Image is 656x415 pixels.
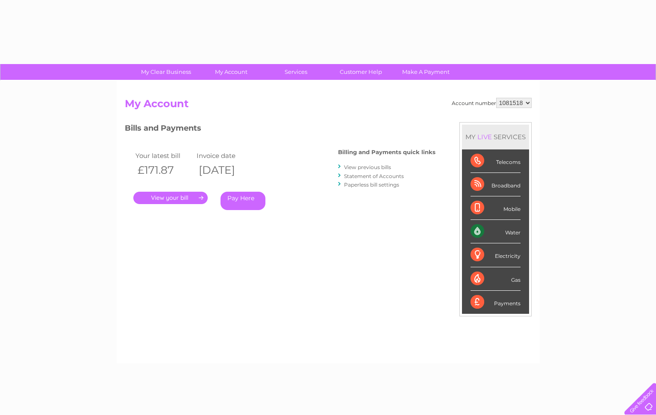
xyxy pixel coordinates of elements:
[344,181,399,188] a: Paperless bill settings
[221,192,265,210] a: Pay Here
[471,243,521,267] div: Electricity
[471,267,521,291] div: Gas
[133,150,195,161] td: Your latest bill
[471,149,521,173] div: Telecoms
[133,161,195,179] th: £171.87
[344,164,391,170] a: View previous bills
[476,133,494,141] div: LIVE
[391,64,461,80] a: Make A Payment
[194,161,256,179] th: [DATE]
[471,291,521,314] div: Payments
[131,64,201,80] a: My Clear Business
[125,122,435,137] h3: Bills and Payments
[326,64,396,80] a: Customer Help
[452,98,532,108] div: Account number
[471,220,521,243] div: Water
[471,196,521,220] div: Mobile
[338,149,435,155] h4: Billing and Payments quick links
[471,173,521,196] div: Broadband
[133,192,208,204] a: .
[261,64,331,80] a: Services
[344,173,404,179] a: Statement of Accounts
[196,64,266,80] a: My Account
[462,125,529,149] div: MY SERVICES
[194,150,256,161] td: Invoice date
[125,98,532,114] h2: My Account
